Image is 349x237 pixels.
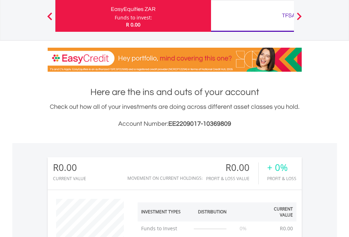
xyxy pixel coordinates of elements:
div: CURRENT VALUE [53,176,86,181]
img: EasyCredit Promotion Banner [48,48,302,72]
button: Next [292,16,306,23]
div: Check out how all of your investments are doing across different asset classes you hold. [48,102,302,129]
div: Funds to invest: [115,14,152,21]
span: EE2209017-10369809 [168,120,231,127]
div: Profit & Loss [267,176,296,181]
span: R 0.00 [126,21,140,28]
h3: Account Number: [48,119,302,129]
td: 0% [230,221,257,236]
div: R0.00 [206,162,258,173]
div: Profit & Loss Value [206,176,258,181]
th: Current Value [257,202,296,221]
button: Previous [43,16,57,23]
div: EasyEquities ZAR [60,4,207,14]
div: + 0% [267,162,296,173]
div: Distribution [198,209,227,215]
th: Investment Types [138,202,191,221]
div: Movement on Current Holdings: [127,176,203,180]
h1: Here are the ins and outs of your account [48,86,302,99]
td: Funds to Invest [138,221,191,236]
td: R0.00 [276,221,296,236]
div: R0.00 [53,162,86,173]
